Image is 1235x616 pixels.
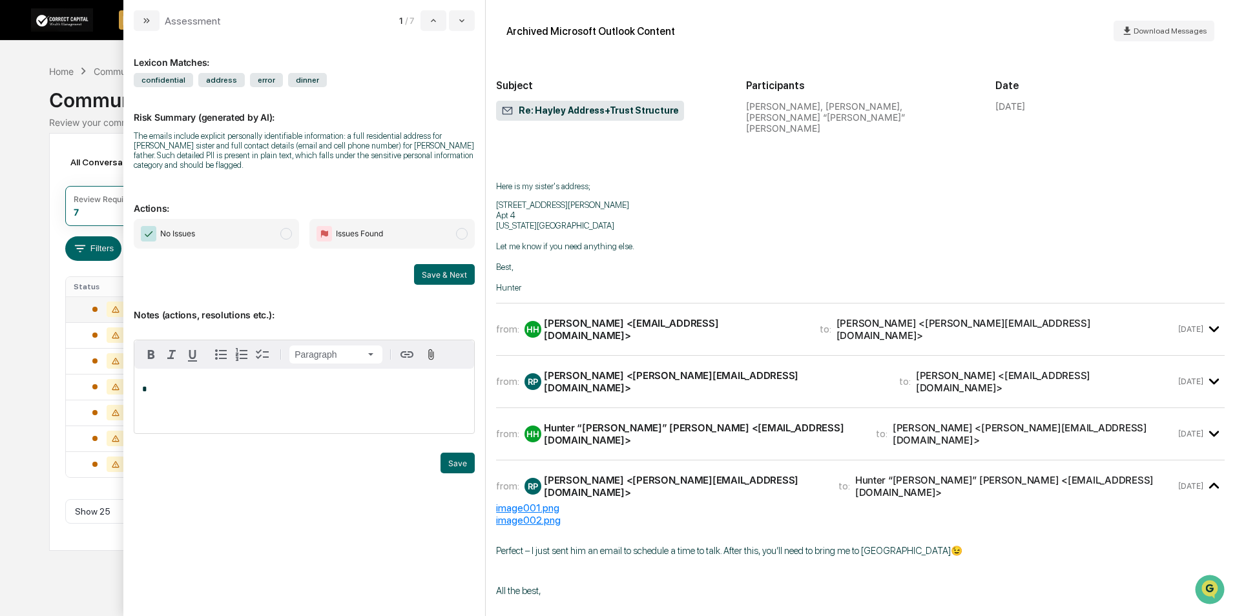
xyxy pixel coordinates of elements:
[746,101,975,134] div: [PERSON_NAME], [PERSON_NAME], [PERSON_NAME] “[PERSON_NAME]” [PERSON_NAME]
[49,78,1185,112] div: Communications Archive
[496,480,519,492] span: from:
[65,152,163,172] div: All Conversations
[250,73,283,87] span: error
[441,453,475,473] button: Save
[496,375,519,387] span: from:
[13,189,23,199] div: 🔎
[107,163,160,176] span: Attestations
[220,103,235,118] button: Start new chat
[544,422,860,446] div: Hunter “[PERSON_NAME]” [PERSON_NAME] <[EMAIL_ADDRESS][DOMAIN_NAME]>
[995,79,1225,92] h2: Date
[26,187,81,200] span: Data Lookup
[13,27,235,48] p: How can we help?
[820,323,831,335] span: to:
[855,474,1176,498] div: Hunter “[PERSON_NAME]” [PERSON_NAME] <[EMAIL_ADDRESS][DOMAIN_NAME]>
[420,346,442,364] button: Attach files
[544,474,823,498] div: [PERSON_NAME] <[PERSON_NAME][EMAIL_ADDRESS][DOMAIN_NAME]>
[524,426,541,442] div: HH
[65,236,121,261] button: Filters
[496,282,521,293] span: Hunter
[414,264,475,285] button: Save & Next
[544,317,804,342] div: [PERSON_NAME] <[EMAIL_ADDRESS][DOMAIN_NAME]>
[506,25,675,37] div: Archived Microsoft Outlook Content
[198,73,245,87] span: address
[129,219,156,229] span: Pylon
[91,218,156,229] a: Powered byPylon
[74,194,136,204] div: Review Required
[1178,324,1203,334] time: Thursday, September 18, 2025 at 9:00:37 AM
[8,158,88,181] a: 🖐️Preclearance
[995,101,1025,112] div: [DATE]
[746,79,975,92] h2: Participants
[74,207,79,218] div: 7
[160,227,195,240] span: No Issues
[496,79,725,92] h2: Subject
[134,96,475,123] p: Risk Summary (generated by AI):
[26,163,83,176] span: Preclearance
[524,321,541,338] div: HH
[8,182,87,205] a: 🔎Data Lookup
[49,66,74,77] div: Home
[317,226,332,241] img: Flag
[1194,573,1229,608] iframe: Open customer support
[501,105,679,118] span: Re: Hayley Address+Trust Structure
[496,210,515,220] span: Apt 4
[1178,481,1203,491] time: Thursday, September 18, 2025 at 1:37:19 PM
[288,73,327,87] span: dinner
[134,41,475,68] div: Lexicon Matches:
[496,545,951,557] span: Perfect – I just sent him an email to schedule a time to talk. After this, you’ll need to bring m...
[94,164,104,174] div: 🗄️
[544,369,884,394] div: [PERSON_NAME] <[PERSON_NAME][EMAIL_ADDRESS][DOMAIN_NAME]>
[1134,26,1207,36] span: Download Messages
[88,158,165,181] a: 🗄️Attestations
[951,546,962,556] span: 😉
[134,73,193,87] span: confidential
[399,15,402,26] span: 1
[836,317,1176,342] div: [PERSON_NAME] <[PERSON_NAME][EMAIL_ADDRESS][DOMAIN_NAME]>
[66,277,150,296] th: Status
[838,480,850,492] span: to:
[496,181,1225,191] p: Here is my sister's address;
[161,344,182,365] button: Italic
[13,164,23,174] div: 🖐️
[134,294,475,320] p: Notes (actions, resolutions etc.):
[165,15,221,27] div: Assessment
[13,99,36,122] img: 1746055101610-c473b297-6a78-478c-a979-82029cc54cd1
[289,345,382,364] button: Block type
[496,220,614,231] span: [US_STATE][GEOGRAPHIC_DATA]
[496,427,519,440] span: from:
[141,226,156,241] img: Checkmark
[916,369,1176,394] div: [PERSON_NAME] <[EMAIL_ADDRESS][DOMAIN_NAME]>
[1178,429,1203,438] time: Thursday, September 18, 2025 at 12:48:22 PM
[336,227,383,240] span: Issues Found
[49,117,1185,128] div: Review your communication records across channels
[94,66,198,77] div: Communications Archive
[405,15,418,26] span: / 7
[496,502,1225,514] div: image001.png
[899,375,911,387] span: to:
[524,373,541,390] div: RP
[134,131,475,170] div: The emails include explicit personally identifiable information: a full residential address for [...
[44,99,212,112] div: Start new chat
[1178,376,1203,386] time: Thursday, September 18, 2025 at 12:39:38 PM
[496,514,1225,526] div: image002.png
[496,241,634,251] span: Let me know if you need anything else.
[182,344,203,365] button: Underline
[496,585,541,597] span: All the best,
[141,344,161,365] button: Bold
[496,262,514,272] span: Best,
[134,187,475,214] p: Actions:
[1114,21,1214,41] button: Download Messages
[496,200,629,210] span: [STREET_ADDRESS][PERSON_NAME]
[496,323,519,335] span: from:
[524,478,541,495] div: RP
[44,112,163,122] div: We're available if you need us!
[31,8,93,31] img: logo
[893,422,1176,446] div: [PERSON_NAME] <[PERSON_NAME][EMAIL_ADDRESS][DOMAIN_NAME]>
[876,427,887,440] span: to:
